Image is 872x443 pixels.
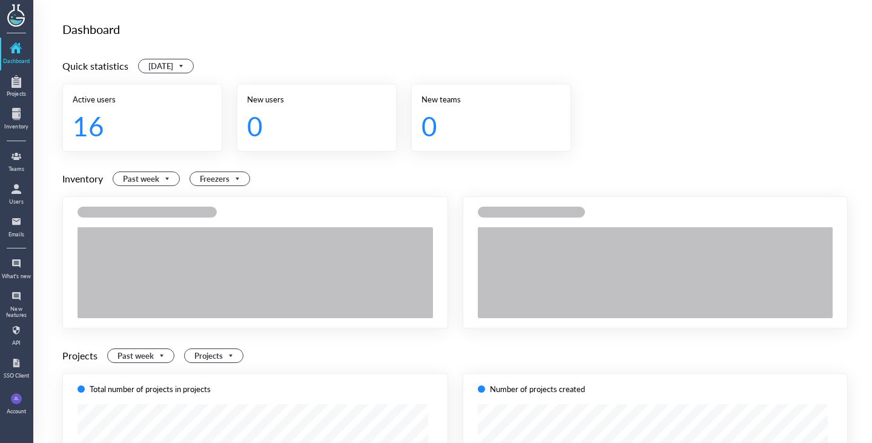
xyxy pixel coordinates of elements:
[62,19,848,39] div: Dashboard
[200,172,242,185] span: Freezers
[247,94,386,105] div: New users
[490,384,585,395] div: Number of projects created
[123,172,172,185] span: Past week
[7,408,26,415] div: Account
[421,110,551,141] div: 0
[1,254,31,284] a: What's new
[1,124,31,130] div: Inventory
[73,110,202,141] div: 16
[117,349,167,362] span: Past week
[73,94,212,105] div: Active users
[90,384,211,395] div: Total number of projects in projects
[1,373,31,379] div: SSO Client
[1,212,31,242] a: Emails
[1,340,31,346] div: API
[62,58,128,74] div: Quick statistics
[1,58,31,64] div: Dashboard
[1,39,31,69] a: Dashboard
[62,348,97,364] div: Projects
[1,231,31,238] div: Emails
[1,91,31,97] div: Projects
[1,166,31,172] div: Teams
[1,199,31,205] div: Users
[1,72,31,102] a: Projects
[14,393,19,404] span: JL
[194,349,236,362] span: Projects
[62,171,103,187] div: Inventory
[421,94,561,105] div: New teams
[1,287,31,318] a: New features
[1,104,31,135] a: Inventory
[1,147,31,177] a: Teams
[1,321,31,351] a: API
[1,179,31,210] a: Users
[1,306,31,319] div: New features
[1,353,31,384] a: SSO Client
[148,59,186,73] span: Today
[247,110,377,141] div: 0
[1,273,31,279] div: What's new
